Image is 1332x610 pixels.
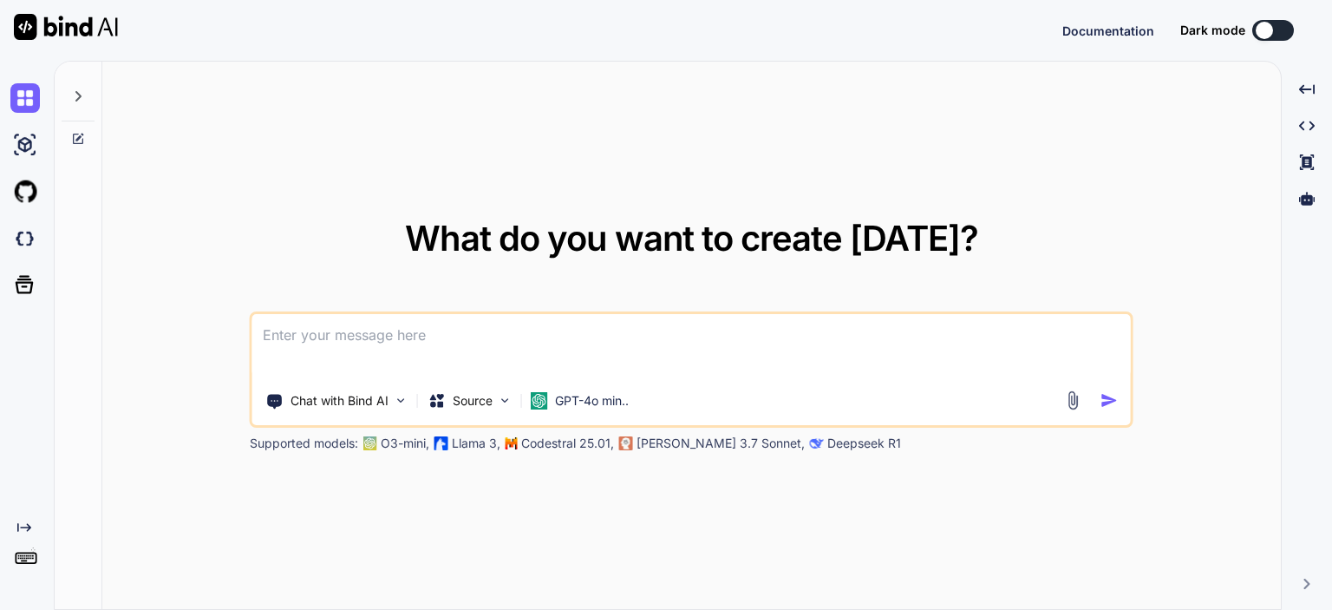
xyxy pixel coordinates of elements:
[405,217,978,259] span: What do you want to create [DATE]?
[363,436,377,450] img: GPT-4
[1180,22,1245,39] span: Dark mode
[531,392,548,410] img: GPT-4o mini
[14,14,118,40] img: Bind AI
[555,392,629,410] p: GPT-4o min..
[291,392,388,410] p: Chat with Bind AI
[1062,22,1154,40] button: Documentation
[10,224,40,253] img: darkCloudIdeIcon
[1100,391,1119,410] img: icon
[637,435,805,452] p: [PERSON_NAME] 3.7 Sonnet,
[453,392,493,410] p: Source
[250,435,358,452] p: Supported models:
[827,435,901,452] p: Deepseek R1
[434,436,448,450] img: Llama2
[619,436,633,450] img: claude
[10,177,40,207] img: githubLight
[381,435,429,452] p: O3-mini,
[452,435,500,452] p: Llama 3,
[1062,23,1154,38] span: Documentation
[506,437,518,449] img: Mistral-AI
[498,393,513,408] img: Pick Models
[10,130,40,160] img: ai-studio
[810,436,824,450] img: claude
[10,83,40,113] img: chat
[1063,390,1083,410] img: attachment
[521,435,614,452] p: Codestral 25.01,
[394,393,408,408] img: Pick Tools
